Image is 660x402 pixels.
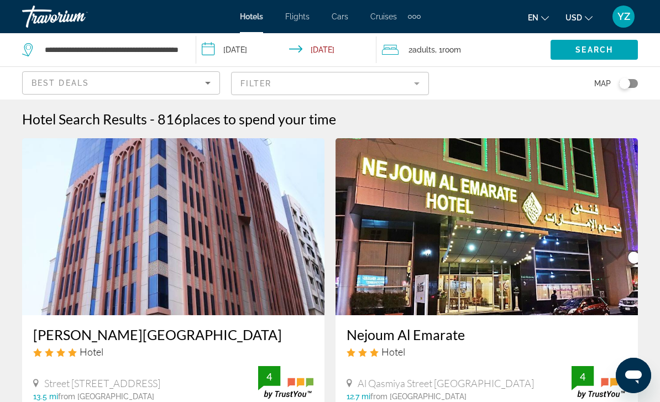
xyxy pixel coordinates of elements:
[22,111,147,127] h1: Hotel Search Results
[347,346,627,358] div: 3 star Hotel
[33,346,313,358] div: 4 star Hotel
[609,5,638,28] button: User Menu
[572,370,594,383] div: 4
[33,392,58,401] span: 13.5 mi
[370,12,397,21] a: Cruises
[616,358,651,393] iframe: Кнопка запуска окна обмена сообщениями
[617,11,630,22] span: YZ
[33,326,313,343] a: [PERSON_NAME][GEOGRAPHIC_DATA]
[370,392,467,401] span: from [GEOGRAPHIC_DATA]
[347,326,627,343] a: Nejoum Al Emarate
[347,392,370,401] span: 12.7 mi
[336,138,638,315] img: Hotel image
[565,9,593,25] button: Change currency
[32,76,211,90] mat-select: Sort by
[408,42,435,58] span: 2
[32,79,89,87] span: Best Deals
[240,12,263,21] a: Hotels
[158,111,336,127] h2: 816
[258,370,280,383] div: 4
[376,33,551,66] button: Travelers: 2 adults, 0 children
[551,40,638,60] button: Search
[358,377,534,389] span: Al Qasmiya Street [GEOGRAPHIC_DATA]
[182,111,336,127] span: places to spend your time
[22,138,324,315] img: Hotel image
[611,79,638,88] button: Toggle map
[412,45,435,54] span: Adults
[572,366,627,399] img: trustyou-badge.svg
[258,366,313,399] img: trustyou-badge.svg
[231,71,429,96] button: Filter
[285,12,310,21] a: Flights
[594,76,611,91] span: Map
[442,45,461,54] span: Room
[565,13,582,22] span: USD
[528,13,538,22] span: en
[575,45,613,54] span: Search
[408,8,421,25] button: Extra navigation items
[150,111,155,127] span: -
[528,9,549,25] button: Change language
[381,346,405,358] span: Hotel
[196,33,376,66] button: Check-in date: Sep 24, 2025 Check-out date: Sep 25, 2025
[80,346,103,358] span: Hotel
[22,2,133,31] a: Travorium
[58,392,154,401] span: from [GEOGRAPHIC_DATA]
[44,377,160,389] span: Street [STREET_ADDRESS]
[435,42,461,58] span: , 1
[332,12,348,21] a: Cars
